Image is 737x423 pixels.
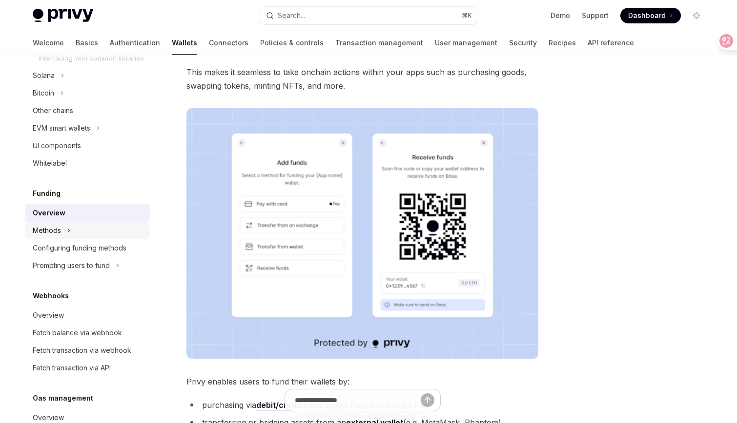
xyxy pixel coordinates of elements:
[335,31,423,55] a: Transaction management
[186,65,538,93] span: This makes it seamless to take onchain actions within your apps such as purchasing goods, swappin...
[33,309,64,321] div: Overview
[25,84,150,102] button: Toggle Bitcoin section
[25,342,150,359] a: Fetch transaction via webhook
[435,31,497,55] a: User management
[551,11,570,20] a: Demo
[33,157,67,169] div: Whitelabel
[509,31,537,55] a: Security
[25,257,150,274] button: Toggle Prompting users to fund section
[25,154,150,172] a: Whitelabel
[588,31,634,55] a: API reference
[295,389,421,411] input: Ask a question...
[172,31,197,55] a: Wallets
[628,11,666,20] span: Dashboard
[33,9,93,22] img: light logo
[33,327,122,339] div: Fetch balance via webhook
[259,7,478,24] button: Open search
[186,375,538,388] span: Privy enables users to fund their wallets by:
[33,290,69,302] h5: Webhooks
[33,207,65,219] div: Overview
[33,260,110,271] div: Prompting users to fund
[33,392,93,404] h5: Gas management
[110,31,160,55] a: Authentication
[33,188,61,199] h5: Funding
[25,359,150,377] a: Fetch transaction via API
[33,242,126,254] div: Configuring funding methods
[209,31,248,55] a: Connectors
[33,70,55,81] div: Solana
[25,102,150,119] a: Other chains
[421,393,434,407] button: Send message
[33,105,73,116] div: Other chains
[689,8,704,23] button: Toggle dark mode
[25,67,150,84] button: Toggle Solana section
[549,31,576,55] a: Recipes
[25,222,150,239] button: Toggle Methods section
[25,204,150,222] a: Overview
[25,324,150,342] a: Fetch balance via webhook
[278,10,305,21] div: Search...
[25,239,150,257] a: Configuring funding methods
[462,12,472,19] span: ⌘ K
[33,87,54,99] div: Bitcoin
[260,31,324,55] a: Policies & controls
[33,345,131,356] div: Fetch transaction via webhook
[25,119,150,137] button: Toggle EVM smart wallets section
[25,307,150,324] a: Overview
[76,31,98,55] a: Basics
[620,8,681,23] a: Dashboard
[33,225,61,236] div: Methods
[33,362,111,374] div: Fetch transaction via API
[186,108,538,359] img: images/Funding.png
[33,31,64,55] a: Welcome
[33,140,81,152] div: UI components
[33,122,90,134] div: EVM smart wallets
[25,137,150,154] a: UI components
[582,11,609,20] a: Support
